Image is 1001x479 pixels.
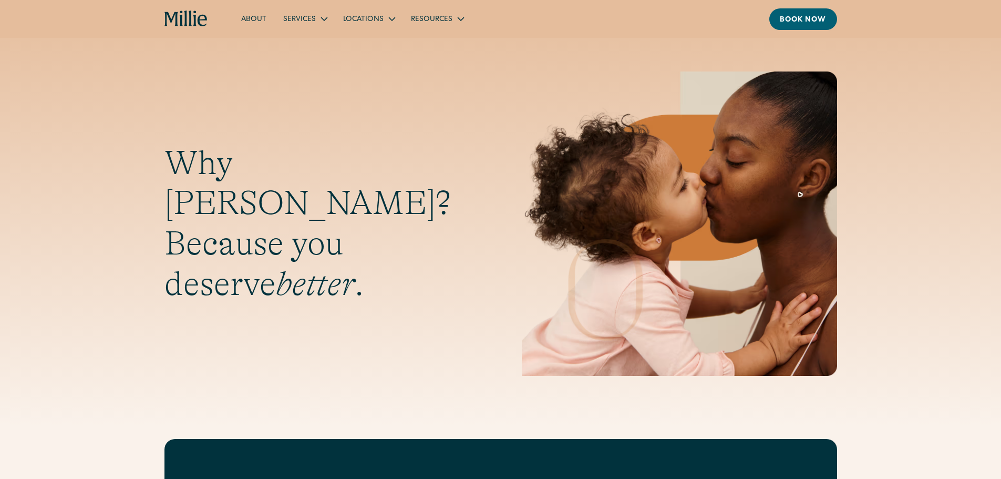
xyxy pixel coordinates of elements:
div: Locations [343,14,384,25]
a: About [233,10,275,27]
div: Locations [335,10,403,27]
h1: Why [PERSON_NAME]? Because you deserve . [164,143,480,304]
div: Resources [403,10,471,27]
a: home [164,11,208,27]
div: Book now [780,15,827,26]
div: Resources [411,14,452,25]
div: Services [283,14,316,25]
a: Book now [769,8,837,30]
em: better [276,265,355,303]
img: Mother and baby sharing a kiss, highlighting the emotional bond and nurturing care at the heart o... [522,72,837,376]
div: Services [275,10,335,27]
